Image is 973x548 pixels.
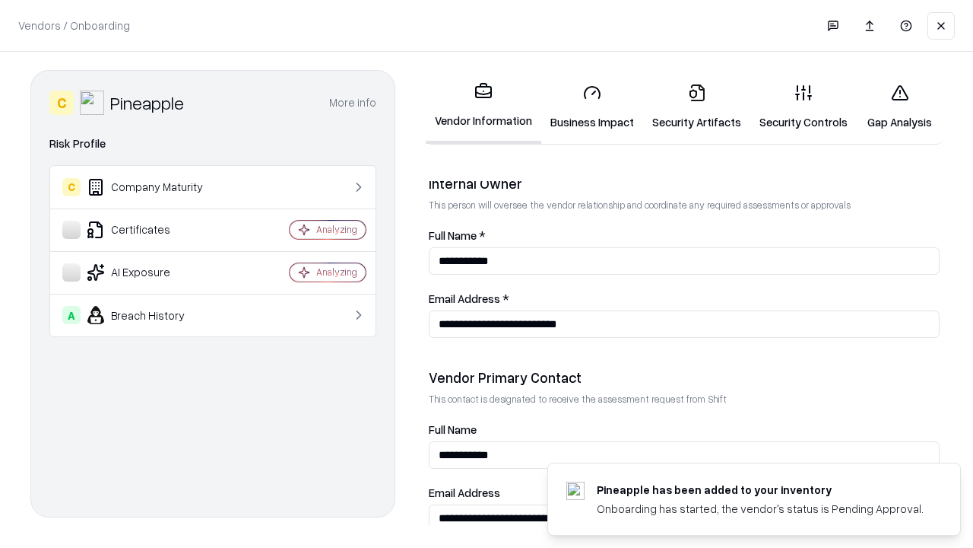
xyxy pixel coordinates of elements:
div: Internal Owner [429,174,940,193]
div: Vendor Primary Contact [429,368,940,387]
div: AI Exposure [62,263,244,282]
div: Company Maturity [62,178,244,196]
div: Breach History [62,306,244,324]
a: Gap Analysis [857,72,943,142]
a: Security Artifacts [643,72,750,142]
button: More info [329,89,376,116]
a: Business Impact [541,72,643,142]
div: Pineapple [110,91,184,115]
label: Email Address [429,487,940,499]
a: Vendor Information [426,70,541,144]
label: Full Name [429,424,940,435]
div: Certificates [62,221,244,239]
img: pineappleenergy.com [566,482,585,500]
div: C [62,178,81,196]
p: This person will oversee the vendor relationship and coordinate any required assessments or appro... [429,199,940,212]
label: Full Name * [429,230,940,241]
div: Risk Profile [49,135,376,153]
div: C [49,91,74,115]
a: Security Controls [750,72,857,142]
label: Email Address * [429,293,940,304]
div: Onboarding has started, the vendor's status is Pending Approval. [597,501,924,517]
img: Pineapple [80,91,104,115]
p: Vendors / Onboarding [18,18,130,33]
p: This contact is designated to receive the assessment request from Shift [429,393,940,406]
div: Pineapple has been added to your inventory [597,482,924,498]
div: A [62,306,81,324]
div: Analyzing [316,223,357,236]
div: Analyzing [316,266,357,279]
